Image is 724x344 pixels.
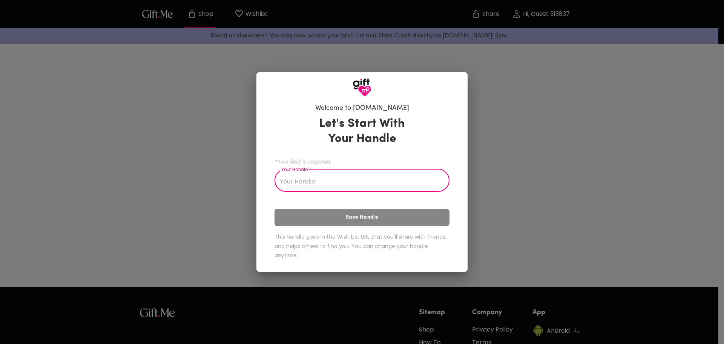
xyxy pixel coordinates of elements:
[275,171,441,192] input: Your Handle
[275,158,449,165] span: *This field is required.
[275,232,449,260] h6: This handle goes in the Wish List URL that you'll share with friends, and helps others to find yo...
[310,116,414,147] h3: Let's Start With Your Handle
[315,104,409,113] h6: Welcome to [DOMAIN_NAME]
[353,78,371,97] img: GiftMe Logo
